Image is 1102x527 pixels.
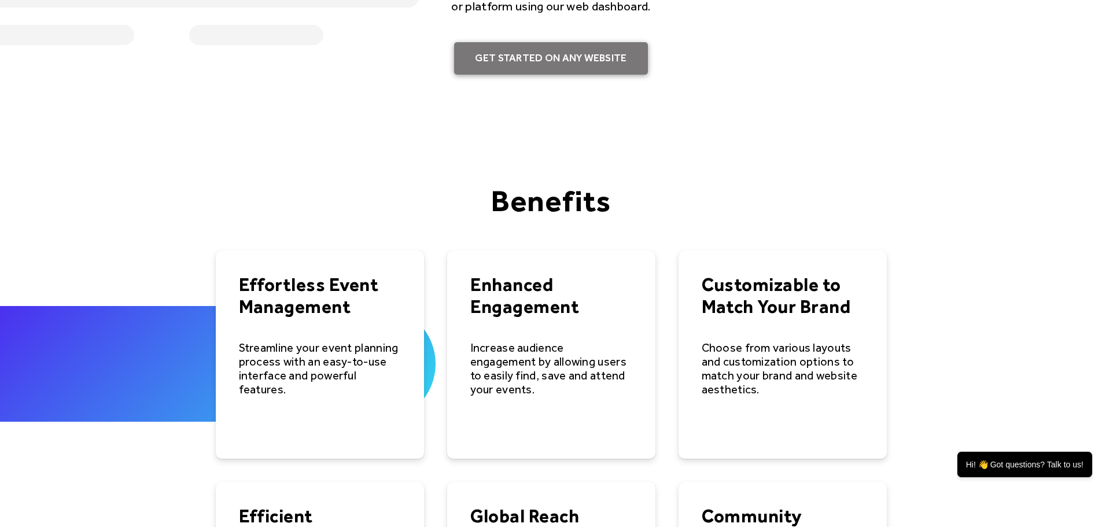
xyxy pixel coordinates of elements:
[702,341,864,396] div: Choose from various layouts and customization options to match your brand and website aesthetics.
[470,341,632,396] div: Increase audience engagement by allowing users to easily find, save and attend your events.
[454,42,647,75] a: Get Started on Any Website
[436,186,667,216] h3: Benefits
[470,274,632,318] h4: Enhanced Engagement
[470,505,632,527] h4: Global Reach
[702,274,864,318] h4: Customizable to Match Your Brand
[239,341,401,396] div: Streamline your event planning process with an easy-to-use interface and powerful features.
[239,274,401,318] h4: Effortless Event Management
